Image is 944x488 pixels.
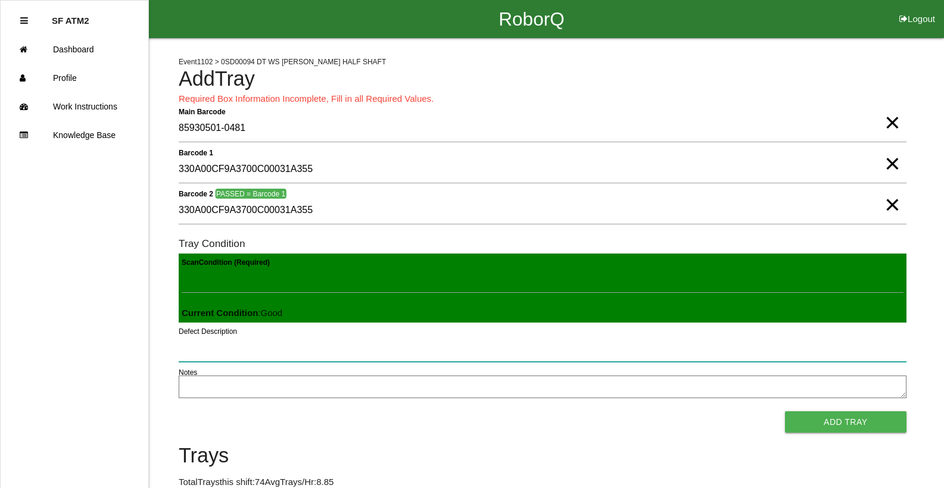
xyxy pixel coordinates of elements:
a: Dashboard [1,35,148,64]
a: Knowledge Base [1,121,148,149]
b: Barcode 2 [179,189,213,198]
input: Required [179,115,906,142]
span: Event 1102 > 0SD00094 DT WS [PERSON_NAME] HALF SHAFT [179,58,386,66]
span: : Good [182,308,282,318]
p: Required Box Information Incomplete, Fill in all Required Values. [179,92,906,106]
h6: Tray Condition [179,238,906,249]
h4: Add Tray [179,68,906,90]
h4: Trays [179,445,906,467]
label: Notes [179,367,197,378]
a: Work Instructions [1,92,148,121]
span: Clear Input [884,140,900,164]
div: Close [20,7,28,35]
p: SF ATM2 [52,7,89,26]
b: Scan Condition (Required) [182,258,270,266]
span: Clear Input [884,181,900,205]
span: PASSED = Barcode 1 [215,189,286,199]
b: Main Barcode [179,107,226,115]
button: Add Tray [785,411,906,433]
label: Defect Description [179,326,237,337]
span: Clear Input [884,99,900,123]
b: Barcode 1 [179,148,213,157]
b: Current Condition [182,308,258,318]
a: Profile [1,64,148,92]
